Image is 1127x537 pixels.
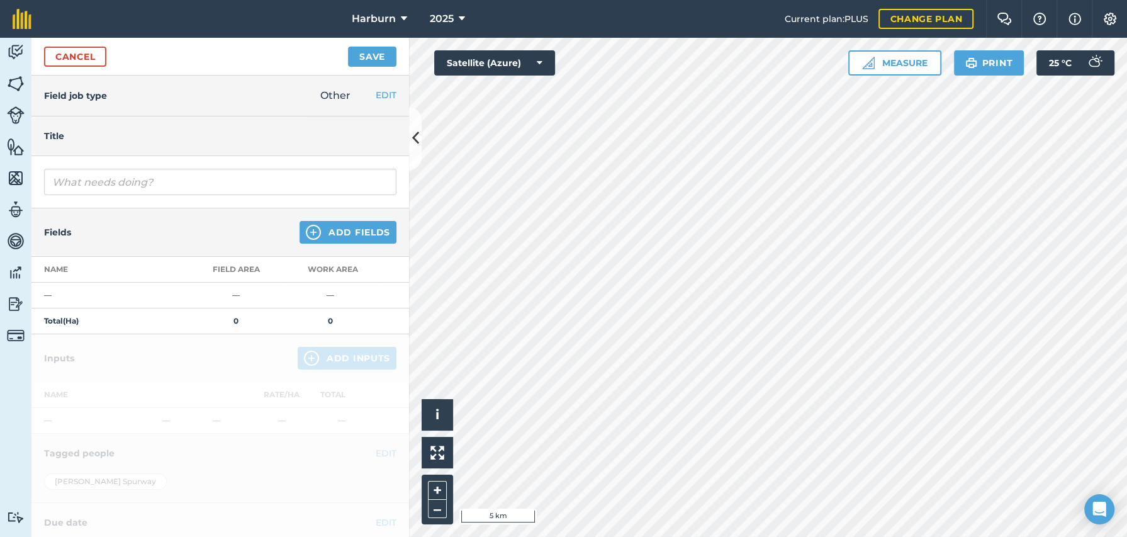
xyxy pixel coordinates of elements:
[965,55,977,71] img: svg+xml;base64,PHN2ZyB4bWxucz0iaHR0cDovL3d3dy53My5vcmcvMjAwMC9zdmciIHdpZHRoPSIxOSIgaGVpZ2h0PSIyNC...
[348,47,396,67] button: Save
[283,257,378,283] th: Work area
[44,47,106,67] a: Cancel
[434,50,555,76] button: Satellite (Azure)
[31,257,189,283] th: Name
[1082,50,1107,76] img: svg+xml;base64,PD94bWwgdmVyc2lvbj0iMS4wIiBlbmNvZGluZz0idXRmLTgiPz4KPCEtLSBHZW5lcmF0b3I6IEFkb2JlIE...
[7,232,25,251] img: svg+xml;base64,PD94bWwgdmVyc2lvbj0iMS4wIiBlbmNvZGluZz0idXRmLTgiPz4KPCEtLSBHZW5lcmF0b3I6IEFkb2JlIE...
[283,283,378,308] td: —
[430,446,444,460] img: Four arrows, one pointing top left, one top right, one bottom right and the last bottom left
[320,89,350,101] span: Other
[7,169,25,188] img: svg+xml;base64,PHN2ZyB4bWxucz0iaHR0cDovL3d3dy53My5vcmcvMjAwMC9zdmciIHdpZHRoPSI1NiIgaGVpZ2h0PSI2MC...
[428,500,447,518] button: –
[376,88,396,102] button: EDIT
[44,225,71,239] h4: Fields
[862,57,875,69] img: Ruler icon
[7,263,25,282] img: svg+xml;base64,PD94bWwgdmVyc2lvbj0iMS4wIiBlbmNvZGluZz0idXRmLTgiPz4KPCEtLSBHZW5lcmF0b3I6IEFkb2JlIE...
[44,316,79,325] strong: Total ( Ha )
[7,43,25,62] img: svg+xml;base64,PD94bWwgdmVyc2lvbj0iMS4wIiBlbmNvZGluZz0idXRmLTgiPz4KPCEtLSBHZW5lcmF0b3I6IEFkb2JlIE...
[13,9,31,29] img: fieldmargin Logo
[1068,11,1081,26] img: svg+xml;base64,PHN2ZyB4bWxucz0iaHR0cDovL3d3dy53My5vcmcvMjAwMC9zdmciIHdpZHRoPSIxNyIgaGVpZ2h0PSIxNy...
[7,106,25,124] img: svg+xml;base64,PD94bWwgdmVyc2lvbj0iMS4wIiBlbmNvZGluZz0idXRmLTgiPz4KPCEtLSBHZW5lcmF0b3I6IEFkb2JlIE...
[31,283,189,308] td: —
[7,511,25,523] img: svg+xml;base64,PD94bWwgdmVyc2lvbj0iMS4wIiBlbmNvZGluZz0idXRmLTgiPz4KPCEtLSBHZW5lcmF0b3I6IEFkb2JlIE...
[848,50,941,76] button: Measure
[7,74,25,93] img: svg+xml;base64,PHN2ZyB4bWxucz0iaHR0cDovL3d3dy53My5vcmcvMjAwMC9zdmciIHdpZHRoPSI1NiIgaGVpZ2h0PSI2MC...
[189,257,283,283] th: Field Area
[1049,50,1072,76] span: 25 ° C
[233,316,238,325] strong: 0
[435,407,439,422] span: i
[1084,494,1114,524] div: Open Intercom Messenger
[430,11,454,26] span: 2025
[1102,13,1118,25] img: A cog icon
[7,327,25,344] img: svg+xml;base64,PD94bWwgdmVyc2lvbj0iMS4wIiBlbmNvZGluZz0idXRmLTgiPz4KPCEtLSBHZW5lcmF0b3I6IEFkb2JlIE...
[954,50,1024,76] button: Print
[44,89,107,103] h4: Field job type
[7,200,25,219] img: svg+xml;base64,PD94bWwgdmVyc2lvbj0iMS4wIiBlbmNvZGluZz0idXRmLTgiPz4KPCEtLSBHZW5lcmF0b3I6IEFkb2JlIE...
[306,225,321,240] img: svg+xml;base64,PHN2ZyB4bWxucz0iaHR0cDovL3d3dy53My5vcmcvMjAwMC9zdmciIHdpZHRoPSIxNCIgaGVpZ2h0PSIyNC...
[428,481,447,500] button: +
[352,11,396,26] span: Harburn
[7,295,25,314] img: svg+xml;base64,PD94bWwgdmVyc2lvbj0iMS4wIiBlbmNvZGluZz0idXRmLTgiPz4KPCEtLSBHZW5lcmF0b3I6IEFkb2JlIE...
[328,316,333,325] strong: 0
[1032,13,1047,25] img: A question mark icon
[878,9,973,29] a: Change plan
[785,12,868,26] span: Current plan : PLUS
[7,137,25,156] img: svg+xml;base64,PHN2ZyB4bWxucz0iaHR0cDovL3d3dy53My5vcmcvMjAwMC9zdmciIHdpZHRoPSI1NiIgaGVpZ2h0PSI2MC...
[1036,50,1114,76] button: 25 °C
[422,399,453,431] button: i
[189,283,283,308] td: —
[44,169,396,195] input: What needs doing?
[300,221,396,244] button: Add Fields
[997,13,1012,25] img: Two speech bubbles overlapping with the left bubble in the forefront
[44,129,396,143] h4: Title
